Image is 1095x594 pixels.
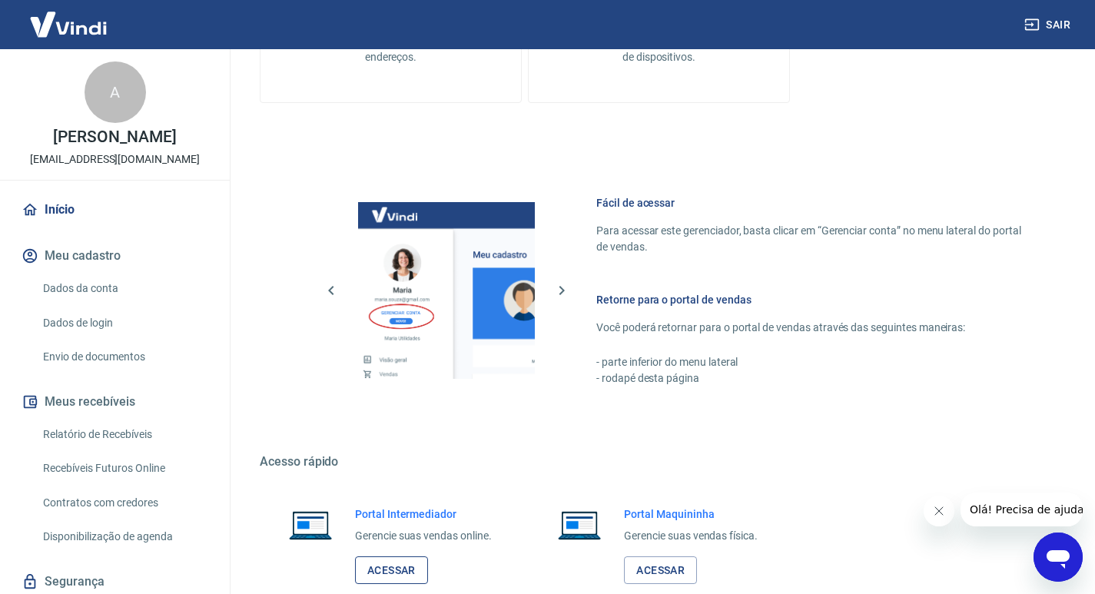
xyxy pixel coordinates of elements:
a: Disponibilização de agenda [37,521,211,553]
div: A [85,61,146,123]
p: Gerencie suas vendas online. [355,528,492,544]
a: Acessar [355,556,428,585]
button: Meus recebíveis [18,385,211,419]
a: Recebíveis Futuros Online [37,453,211,484]
span: Olá! Precisa de ajuda? [9,11,129,23]
a: Relatório de Recebíveis [37,419,211,450]
button: Meu cadastro [18,239,211,273]
h6: Portal Intermediador [355,506,492,522]
img: Imagem da dashboard mostrando o botão de gerenciar conta na sidebar no lado esquerdo [358,202,535,379]
iframe: Botão para abrir a janela de mensagens [1034,533,1083,582]
iframe: Fechar mensagem [924,496,954,526]
h6: Fácil de acessar [596,195,1021,211]
a: Dados de login [37,307,211,339]
a: Contratos com credores [37,487,211,519]
a: Dados da conta [37,273,211,304]
button: Sair [1021,11,1077,39]
p: - parte inferior do menu lateral [596,354,1021,370]
h6: Portal Maquininha [624,506,758,522]
a: Acessar [624,556,697,585]
a: Início [18,193,211,227]
p: Gerencie suas vendas física. [624,528,758,544]
p: Para acessar este gerenciador, basta clicar em “Gerenciar conta” no menu lateral do portal de ven... [596,223,1021,255]
h5: Acesso rápido [260,454,1058,470]
p: [EMAIL_ADDRESS][DOMAIN_NAME] [30,151,200,168]
img: Imagem de um notebook aberto [278,506,343,543]
p: Você poderá retornar para o portal de vendas através das seguintes maneiras: [596,320,1021,336]
p: [PERSON_NAME] [53,129,176,145]
h6: Retorne para o portal de vendas [596,292,1021,307]
img: Imagem de um notebook aberto [547,506,612,543]
iframe: Mensagem da empresa [961,493,1083,526]
img: Vindi [18,1,118,48]
a: Envio de documentos [37,341,211,373]
p: - rodapé desta página [596,370,1021,387]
